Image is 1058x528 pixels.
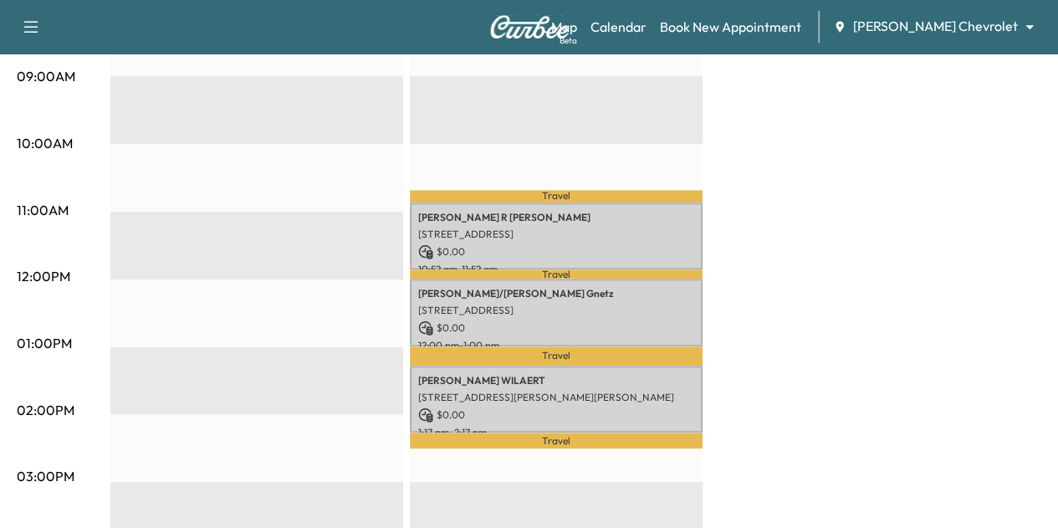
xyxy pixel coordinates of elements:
[410,190,703,202] p: Travel
[410,269,703,279] p: Travel
[418,408,694,423] p: $ 0.00
[418,287,694,300] p: [PERSON_NAME]/[PERSON_NAME] Gnetz
[17,266,70,286] p: 12:00PM
[418,374,694,387] p: [PERSON_NAME] WILAERT
[660,17,801,37] a: Book New Appointment
[17,333,72,353] p: 01:00PM
[17,466,74,486] p: 03:00PM
[418,339,694,352] p: 12:00 pm - 1:00 pm
[590,17,647,37] a: Calendar
[17,66,75,86] p: 09:00AM
[853,17,1018,36] span: [PERSON_NAME] Chevrolet
[17,200,69,220] p: 11:00AM
[418,263,694,276] p: 10:52 am - 11:52 am
[560,34,577,47] div: Beta
[410,346,703,366] p: Travel
[418,211,694,224] p: [PERSON_NAME] R [PERSON_NAME]
[418,228,694,241] p: [STREET_ADDRESS]
[418,304,694,317] p: [STREET_ADDRESS]
[410,433,703,449] p: Travel
[418,320,694,336] p: $ 0.00
[418,244,694,259] p: $ 0.00
[17,400,74,420] p: 02:00PM
[418,426,694,439] p: 1:17 pm - 2:17 pm
[17,133,73,153] p: 10:00AM
[489,15,570,38] img: Curbee Logo
[418,391,694,404] p: [STREET_ADDRESS][PERSON_NAME][PERSON_NAME]
[551,17,577,37] a: MapBeta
